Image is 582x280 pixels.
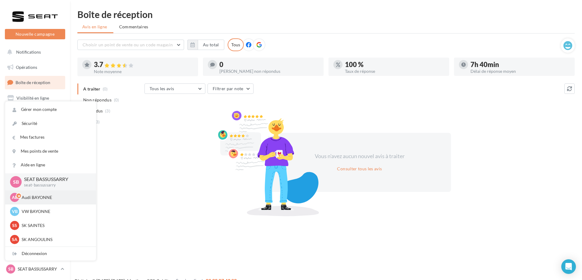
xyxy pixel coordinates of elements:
a: Contacts [4,122,66,135]
span: Commentaires [119,24,148,30]
button: Filtrer par note [208,83,254,94]
span: SB [8,266,13,272]
a: Visibilité en ligne [4,92,66,105]
span: Boîte de réception [16,80,50,85]
a: Gérer mon compte [5,103,96,116]
a: Aide en ligne [5,158,96,172]
a: Opérations [4,61,66,74]
span: SB [13,178,19,185]
button: Nouvelle campagne [5,29,65,39]
a: PLV et print personnalisable [4,167,66,185]
a: Médiathèque [4,137,66,150]
span: Opérations [16,65,37,70]
p: SEAT BASSUSSARRY [24,176,86,183]
a: Mes factures [5,130,96,144]
a: Calendrier [4,152,66,165]
p: VW BAYONNE [22,208,89,214]
div: Délai de réponse moyen [470,69,570,73]
span: Choisir un point de vente ou un code magasin [83,42,173,47]
button: Consulter tous les avis [335,165,384,172]
p: seat-bassussarry [24,183,86,188]
div: 7h 40min [470,61,570,68]
button: Au total [187,40,224,50]
div: Tous [228,38,244,51]
div: 100 % [345,61,444,68]
div: Note moyenne [94,69,193,74]
button: Au total [198,40,224,50]
span: Notifications [16,49,41,55]
p: SK SAINTES [22,222,89,229]
div: Taux de réponse [345,69,444,73]
span: VB [12,208,18,214]
span: SA [12,236,17,243]
div: Open Intercom Messenger [561,259,576,274]
button: Choisir un point de vente ou un code magasin [77,40,184,50]
span: AB [12,194,18,200]
p: SK ANGOULINS [22,236,89,243]
p: SEAT BASSUSSARRY [18,266,58,272]
span: (3) [95,119,100,124]
span: Visibilité en ligne [16,95,49,101]
div: [PERSON_NAME] non répondus [219,69,319,73]
span: Non répondus [83,97,112,103]
span: SS [12,222,17,229]
span: (0) [114,97,119,102]
div: 0 [219,61,319,68]
div: Vous n'avez aucun nouvel avis à traiter [307,152,412,160]
button: Notifications [4,46,64,58]
div: Boîte de réception [77,10,575,19]
p: Audi BAYONNE [22,194,89,200]
a: Mes points de vente [5,144,96,158]
div: 3.7 [94,61,193,68]
div: Déconnexion [5,247,96,261]
button: Tous les avis [144,83,205,94]
a: Campagnes [4,107,66,120]
a: Sécurité [5,117,96,130]
a: Boîte de réception [4,76,66,89]
span: (3) [105,108,110,113]
a: SB SEAT BASSUSSARRY [5,263,65,275]
span: Tous les avis [150,86,174,91]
